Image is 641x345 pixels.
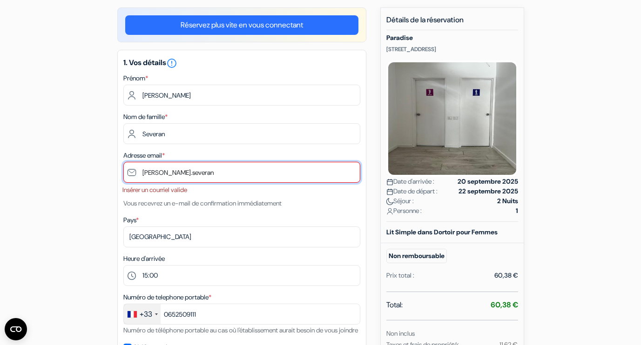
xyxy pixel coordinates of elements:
a: Réservez plus vite en vous connectant [125,15,358,35]
div: France: +33 [124,304,161,324]
span: Date d'arrivée : [386,177,434,186]
img: calendar.svg [386,179,393,186]
label: Pays [123,215,139,225]
span: Séjour : [386,196,414,206]
div: Prix total : [386,271,414,280]
small: Non remboursable [386,249,447,263]
h5: 1. Vos détails [123,58,360,69]
input: Entrer adresse e-mail [123,162,360,183]
strong: 1 [516,206,518,216]
b: Lit Simple dans Dortoir pour Femmes [386,228,498,236]
li: Insérer un courriel valide [122,186,360,195]
label: Adresse email [123,151,165,160]
img: moon.svg [386,198,393,205]
strong: 20 septembre 2025 [458,177,518,186]
small: Non inclus [386,329,415,338]
small: Numéro de téléphone portable au cas où l'établissement aurait besoin de vous joindre [123,326,358,334]
div: +33 [140,309,152,320]
label: Numéro de telephone portable [123,292,211,302]
div: 60,38 € [494,271,518,280]
h5: Détails de la réservation [386,15,518,30]
label: Heure d'arrivée [123,254,165,264]
a: error_outline [166,58,177,67]
label: Nom de famille [123,112,168,122]
input: Entrer le nom de famille [123,123,360,144]
input: 6 12 34 56 78 [123,304,360,325]
span: Personne : [386,206,422,216]
i: error_outline [166,58,177,69]
p: [STREET_ADDRESS] [386,46,518,53]
strong: 60,38 € [491,300,518,310]
strong: 22 septembre 2025 [459,186,518,196]
label: Prénom [123,73,148,83]
input: Entrez votre prénom [123,85,360,106]
span: Date de départ : [386,186,438,196]
img: calendar.svg [386,188,393,195]
img: user_icon.svg [386,208,393,215]
h5: Paradise [386,34,518,42]
span: Total: [386,299,403,311]
small: Vous recevrez un e-mail de confirmation immédiatement [123,199,282,207]
strong: 2 Nuits [497,196,518,206]
button: Ouvrir le widget CMP [5,318,27,340]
